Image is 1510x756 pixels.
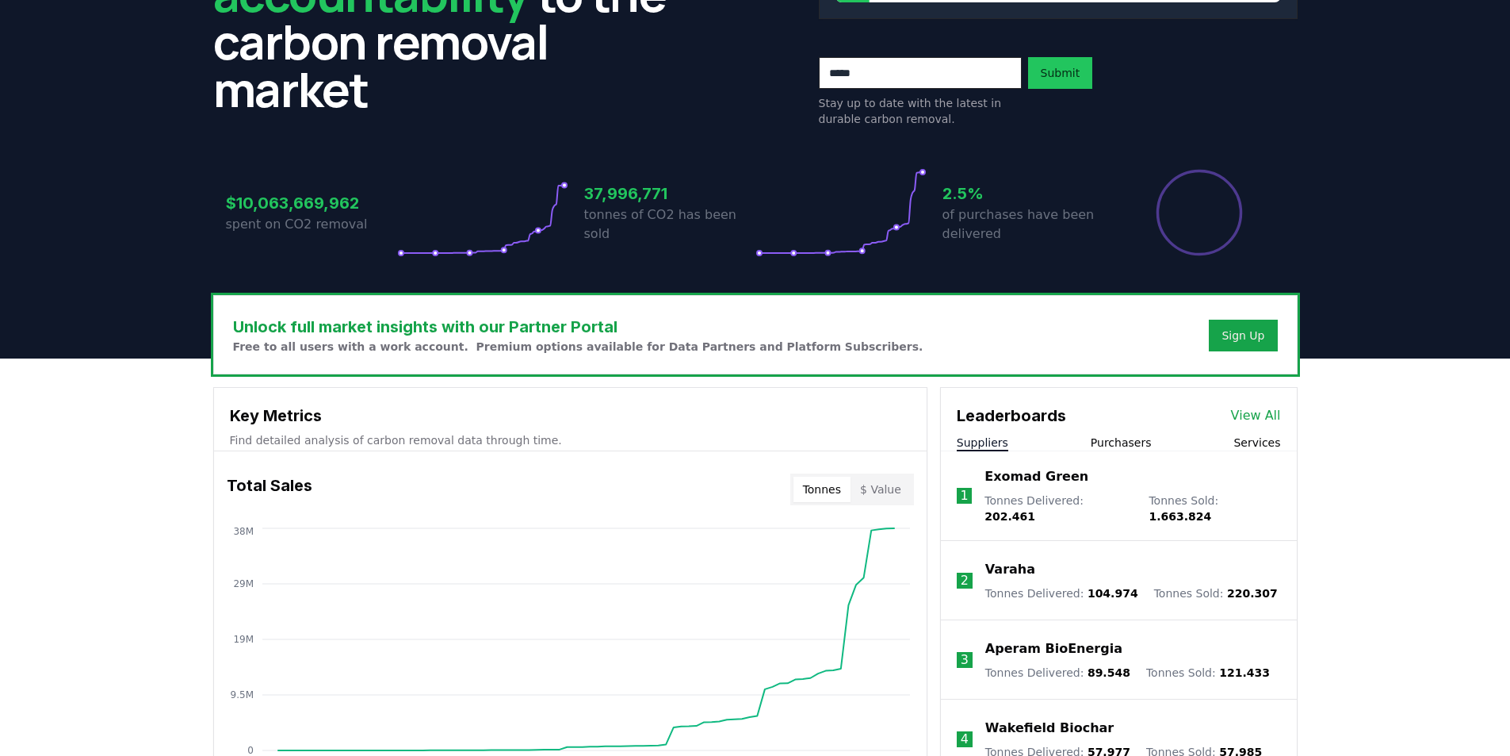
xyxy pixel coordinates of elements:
[985,560,1035,579] a: Varaha
[984,510,1035,523] span: 202.461
[1221,328,1264,343] a: Sign Up
[247,745,254,756] tspan: 0
[957,404,1066,428] h3: Leaderboards
[960,486,968,505] p: 1
[1088,587,1138,600] span: 104.974
[1209,320,1277,351] button: Sign Up
[227,474,312,505] h3: Total Sales
[819,95,1022,127] p: Stay up to date with the latest in durable carbon removal.
[1227,587,1278,600] span: 220.307
[984,467,1088,486] a: Exomad Green
[233,634,254,645] tspan: 19M
[1028,57,1093,89] button: Submit
[584,205,755,244] p: tonnes of CO2 has been sold
[1149,493,1280,524] p: Tonnes Sold :
[584,182,755,205] h3: 37,996,771
[985,665,1130,681] p: Tonnes Delivered :
[985,639,1122,658] a: Aperam BioEnergia
[1088,666,1130,679] span: 89.548
[233,526,254,537] tspan: 38M
[985,719,1114,738] a: Wakefield Biochar
[230,689,253,700] tspan: 9.5M
[226,191,397,215] h3: $10,063,669,962
[1231,406,1281,425] a: View All
[226,215,397,234] p: spent on CO2 removal
[1155,168,1244,257] div: Percentage of sales delivered
[1146,665,1270,681] p: Tonnes Sold :
[851,477,911,502] button: $ Value
[942,182,1114,205] h3: 2.5%
[957,435,1008,451] button: Suppliers
[1091,435,1152,451] button: Purchasers
[961,730,969,749] p: 4
[961,571,969,590] p: 2
[1233,435,1280,451] button: Services
[233,315,923,339] h3: Unlock full market insights with our Partner Portal
[961,650,969,670] p: 3
[1219,666,1270,679] span: 121.433
[942,205,1114,244] p: of purchases have been delivered
[233,339,923,355] p: Free to all users with a work account. Premium options available for Data Partners and Platform S...
[1154,585,1278,601] p: Tonnes Sold :
[230,432,911,448] p: Find detailed analysis of carbon removal data through time.
[793,477,851,502] button: Tonnes
[1149,510,1211,523] span: 1.663.824
[984,493,1133,524] p: Tonnes Delivered :
[230,404,911,428] h3: Key Metrics
[233,578,254,589] tspan: 29M
[985,585,1138,601] p: Tonnes Delivered :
